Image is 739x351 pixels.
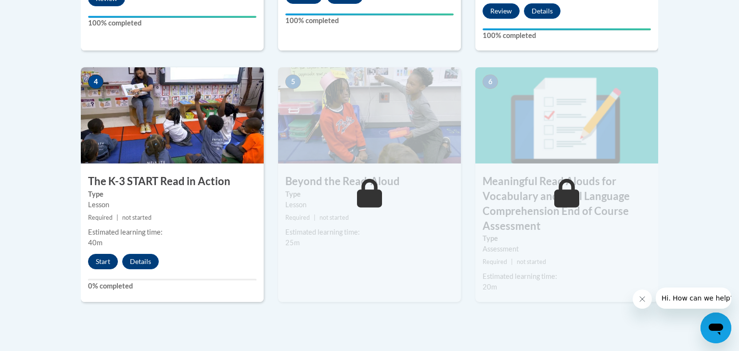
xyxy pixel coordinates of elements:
h3: The K-3 START Read in Action [81,174,264,189]
label: 100% completed [88,18,256,28]
button: Review [483,3,520,19]
span: Required [88,214,113,221]
span: Required [285,214,310,221]
label: Type [88,189,256,200]
label: 100% completed [483,30,651,41]
span: not started [122,214,152,221]
iframe: Message from company [656,288,731,309]
span: 20m [483,283,497,291]
img: Course Image [475,67,658,163]
div: Estimated learning time: [285,227,454,238]
div: Lesson [88,200,256,210]
span: Required [483,258,507,265]
img: Course Image [81,67,264,163]
button: Start [88,254,118,269]
span: 40m [88,238,102,247]
span: Hi. How can we help? [6,7,78,14]
span: | [116,214,118,221]
h3: Meaningful Read Alouds for Vocabulary and Oral Language Comprehension End of Course Assessment [475,174,658,233]
div: Your progress [88,16,256,18]
label: 0% completed [88,281,256,291]
div: Estimated learning time: [88,227,256,238]
span: 4 [88,75,103,89]
button: Details [122,254,159,269]
span: not started [517,258,546,265]
span: 25m [285,238,300,247]
span: not started [319,214,349,221]
span: | [511,258,513,265]
div: Lesson [285,200,454,210]
span: | [314,214,316,221]
label: Type [483,233,651,244]
span: 5 [285,75,301,89]
div: Your progress [285,13,454,15]
button: Details [524,3,561,19]
iframe: Close message [633,289,652,309]
div: Assessment [483,244,651,254]
img: Course Image [278,67,461,163]
span: 6 [483,75,498,89]
label: Type [285,189,454,200]
div: Estimated learning time: [483,271,651,282]
h3: Beyond the Read-Aloud [278,174,461,189]
iframe: Button to launch messaging window [701,313,731,343]
div: Your progress [483,28,651,30]
label: 100% completed [285,15,454,26]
